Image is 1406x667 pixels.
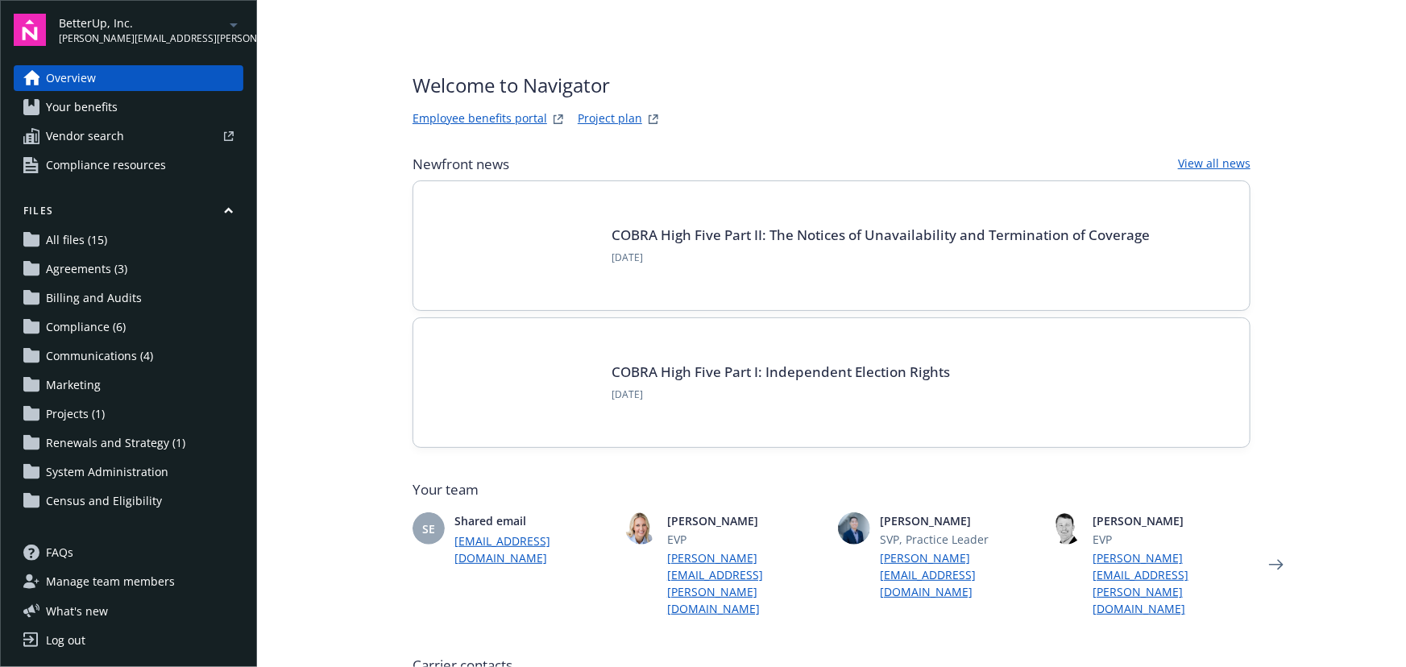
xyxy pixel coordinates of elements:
span: [PERSON_NAME] [667,512,825,529]
span: Compliance resources [46,152,166,178]
a: View all news [1178,155,1250,174]
img: photo [1051,512,1083,545]
span: Communications (4) [46,343,153,369]
a: All files (15) [14,227,243,253]
div: Log out [46,628,85,653]
a: Marketing [14,372,243,398]
a: Overview [14,65,243,91]
img: photo [838,512,870,545]
span: Manage team members [46,569,175,594]
span: Vendor search [46,123,124,149]
a: COBRA High Five Part II: The Notices of Unavailability and Termination of Coverage [612,226,1150,244]
a: Vendor search [14,123,243,149]
span: System Administration [46,459,168,485]
a: projectPlanWebsite [644,110,663,129]
span: [DATE] [612,251,1150,265]
span: [DATE] [612,387,950,402]
span: Newfront news [413,155,509,174]
a: Project plan [578,110,642,129]
span: FAQs [46,540,73,565]
a: Projects (1) [14,401,243,427]
a: [PERSON_NAME][EMAIL_ADDRESS][PERSON_NAME][DOMAIN_NAME] [667,549,825,617]
a: FAQs [14,540,243,565]
span: [PERSON_NAME] [1093,512,1250,529]
a: Billing and Audits [14,285,243,311]
a: System Administration [14,459,243,485]
img: photo [625,512,657,545]
span: EVP [1093,531,1250,548]
a: Next [1263,552,1289,578]
span: [PERSON_NAME] [880,512,1038,529]
span: Your benefits [46,94,118,120]
a: Agreements (3) [14,256,243,282]
a: Employee benefits portal [413,110,547,129]
span: Welcome to Navigator [413,71,663,100]
a: [PERSON_NAME][EMAIL_ADDRESS][DOMAIN_NAME] [880,549,1038,600]
img: BLOG-Card Image - Compliance - COBRA High Five Pt 1 07-18-25.jpg [439,344,592,421]
span: Census and Eligibility [46,488,162,514]
span: Overview [46,65,96,91]
a: striveWebsite [549,110,568,129]
span: Shared email [454,512,612,529]
button: BetterUp, Inc.[PERSON_NAME][EMAIL_ADDRESS][PERSON_NAME][DOMAIN_NAME]arrowDropDown [59,14,243,46]
span: [PERSON_NAME][EMAIL_ADDRESS][PERSON_NAME][DOMAIN_NAME] [59,31,224,46]
span: Compliance (6) [46,314,126,340]
span: Renewals and Strategy (1) [46,430,185,456]
span: Your team [413,480,1250,499]
button: What's new [14,603,134,619]
span: Agreements (3) [46,256,127,282]
a: Compliance resources [14,152,243,178]
a: Renewals and Strategy (1) [14,430,243,456]
button: Files [14,204,243,224]
span: All files (15) [46,227,107,253]
a: Your benefits [14,94,243,120]
span: Billing and Audits [46,285,142,311]
span: SVP, Practice Leader [880,531,1038,548]
a: [PERSON_NAME][EMAIL_ADDRESS][PERSON_NAME][DOMAIN_NAME] [1093,549,1250,617]
span: SE [422,520,435,537]
img: navigator-logo.svg [14,14,46,46]
span: BetterUp, Inc. [59,14,224,31]
a: Compliance (6) [14,314,243,340]
a: Communications (4) [14,343,243,369]
a: Manage team members [14,569,243,594]
a: COBRA High Five Part I: Independent Election Rights [612,362,950,381]
span: EVP [667,531,825,548]
span: Projects (1) [46,401,105,427]
span: Marketing [46,372,101,398]
span: What ' s new [46,603,108,619]
img: Card Image - EB Compliance Insights.png [439,207,592,284]
a: arrowDropDown [224,14,243,34]
a: [EMAIL_ADDRESS][DOMAIN_NAME] [454,532,612,566]
a: Census and Eligibility [14,488,243,514]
